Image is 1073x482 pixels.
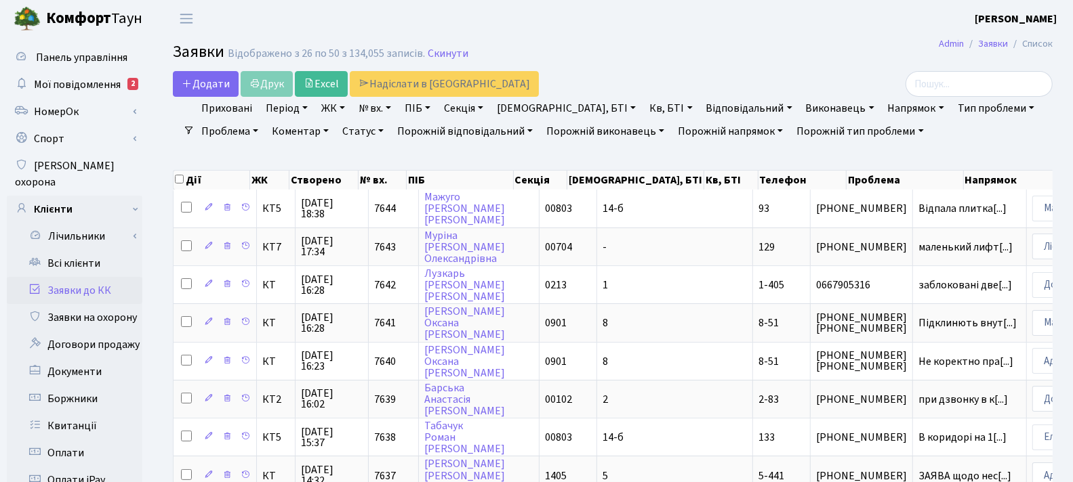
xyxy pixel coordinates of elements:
[801,97,880,120] a: Виконавець
[541,120,670,143] a: Порожній виконавець
[169,7,203,30] button: Переключити навігацію
[34,77,121,92] span: Мої повідомлення
[906,71,1053,97] input: Пошук...
[301,350,363,372] span: [DATE] 16:23
[964,171,1071,190] th: Напрямок
[816,280,907,290] span: 0667905316
[182,76,230,91] span: Додати
[392,120,538,143] a: Порожній відповідальний
[424,418,505,456] a: ТабачукРоман[PERSON_NAME]
[545,201,572,216] span: 00803
[847,171,963,190] th: Проблема
[46,7,111,29] b: Комфорт
[359,171,406,190] th: № вх.
[918,278,1012,292] span: заблоковані две[...]
[816,350,907,372] span: [PHONE_NUMBER] [PHONE_NUMBER]
[316,97,350,120] a: ЖК
[262,203,289,214] span: КТ5
[266,120,334,143] a: Коментар
[918,430,1007,445] span: В коридорі на 1[...]
[46,7,142,30] span: Таун
[644,97,697,120] a: Кв, БТІ
[918,315,1017,330] span: Підклинють внут[...]
[603,430,624,445] span: 14-б
[603,278,608,292] span: 1
[514,171,567,190] th: Секція
[816,242,907,253] span: [PHONE_NUMBER]
[603,354,608,369] span: 8
[603,315,608,330] span: 8
[975,11,1057,27] a: [PERSON_NAME]
[939,37,964,51] a: Admin
[262,394,289,405] span: КТ2
[374,240,396,255] span: 7643
[7,152,142,196] a: [PERSON_NAME] охорона
[301,388,363,410] span: [DATE] 16:02
[883,97,950,120] a: Напрямок
[952,97,1040,120] a: Тип проблеми
[603,392,608,407] span: 2
[353,97,397,120] a: № вх.
[301,236,363,257] span: [DATE] 17:34
[16,223,142,250] a: Лічильники
[262,470,289,481] span: КТ
[758,315,779,330] span: 8-51
[36,50,127,65] span: Панель управління
[603,240,607,255] span: -
[428,47,468,60] a: Скинути
[975,12,1057,26] b: [PERSON_NAME]
[424,190,505,227] a: Мажуго[PERSON_NAME][PERSON_NAME]
[439,97,489,120] a: Секція
[816,432,907,443] span: [PHONE_NUMBER]
[262,242,289,253] span: КТ7
[7,98,142,125] a: НомерОк
[758,201,769,216] span: 93
[374,278,396,292] span: 7642
[545,315,567,330] span: 0901
[7,196,142,223] a: Клієнти
[289,171,359,190] th: Створено
[262,317,289,328] span: КТ
[545,430,572,445] span: 00803
[262,280,289,290] span: КТ
[545,354,567,369] span: 0901
[374,354,396,369] span: 7640
[545,392,572,407] span: 00102
[196,120,264,143] a: Проблема
[228,47,425,60] div: Відображено з 26 по 50 з 134,055 записів.
[250,171,289,190] th: ЖК
[260,97,313,120] a: Період
[424,380,505,418] a: БарськаАнастасія[PERSON_NAME]
[173,71,239,97] a: Додати
[262,356,289,367] span: КТ
[816,312,907,334] span: [PHONE_NUMBER] [PHONE_NUMBER]
[7,44,142,71] a: Панель управління
[701,97,798,120] a: Відповідальний
[174,171,250,190] th: Дії
[301,426,363,448] span: [DATE] 15:37
[301,274,363,296] span: [DATE] 16:28
[1008,37,1053,51] li: Список
[567,171,704,190] th: [DEMOGRAPHIC_DATA], БТІ
[758,392,779,407] span: 2-83
[918,30,1073,58] nav: breadcrumb
[301,312,363,334] span: [DATE] 16:28
[7,439,142,466] a: Оплати
[758,240,775,255] span: 129
[978,37,1008,51] a: Заявки
[816,470,907,481] span: [PHONE_NUMBER]
[424,266,505,304] a: Лузкарь[PERSON_NAME][PERSON_NAME]
[374,392,396,407] span: 7639
[424,343,505,380] a: [PERSON_NAME]Оксана[PERSON_NAME]
[7,71,142,98] a: Мої повідомлення2
[196,97,258,120] a: Приховані
[7,412,142,439] a: Квитанції
[672,120,788,143] a: Порожній напрямок
[491,97,641,120] a: [DEMOGRAPHIC_DATA], БТІ
[758,430,775,445] span: 133
[424,228,505,266] a: Муріна[PERSON_NAME]Олександрівна
[374,201,396,216] span: 7644
[918,240,1013,255] span: маленький лифт[...]
[7,304,142,331] a: Заявки на охорону
[262,432,289,443] span: КТ5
